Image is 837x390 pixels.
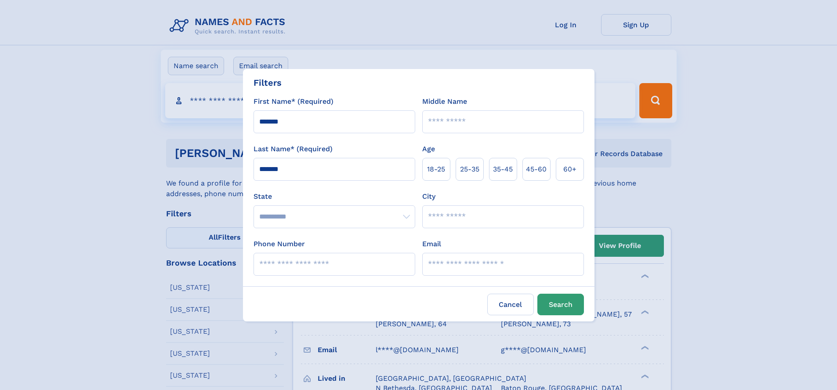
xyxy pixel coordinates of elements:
label: State [254,191,415,202]
label: First Name* (Required) [254,96,333,107]
label: Cancel [487,294,534,315]
label: Email [422,239,441,249]
span: 25‑35 [460,164,479,175]
span: 45‑60 [526,164,547,175]
span: 35‑45 [493,164,513,175]
span: 18‑25 [427,164,445,175]
label: Phone Number [254,239,305,249]
div: Filters [254,76,282,89]
button: Search [537,294,584,315]
span: 60+ [563,164,576,175]
label: Middle Name [422,96,467,107]
label: Last Name* (Required) [254,144,333,154]
label: City [422,191,435,202]
label: Age [422,144,435,154]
